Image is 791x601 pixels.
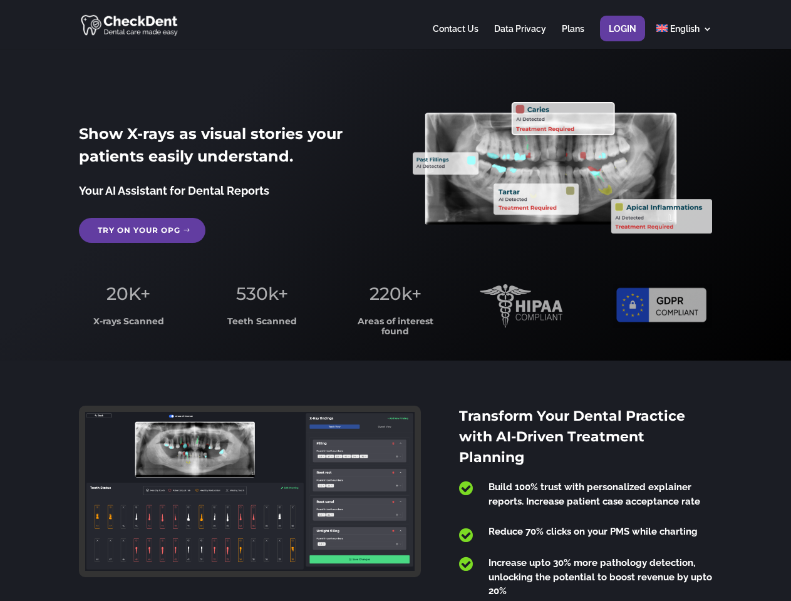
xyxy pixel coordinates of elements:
[459,556,473,572] span: 
[494,24,546,49] a: Data Privacy
[459,480,473,496] span: 
[79,123,378,174] h2: Show X-rays as visual stories your patients easily understand.
[433,24,478,49] a: Contact Us
[489,481,700,507] span: Build 100% trust with personalized explainer reports. Increase patient case acceptance rate
[489,557,712,597] span: Increase upto 30% more pathology detection, unlocking the potential to boost revenue by upto 20%
[81,13,179,37] img: CheckDent AI
[489,526,698,537] span: Reduce 70% clicks on your PMS while charting
[413,102,711,234] img: X_Ray_annotated
[370,283,421,304] span: 220k+
[459,408,685,466] span: Transform Your Dental Practice with AI-Driven Treatment Planning
[346,317,445,342] h3: Areas of interest found
[236,283,288,304] span: 530k+
[562,24,584,49] a: Plans
[79,184,269,197] span: Your AI Assistant for Dental Reports
[79,218,205,243] a: Try on your OPG
[609,24,636,49] a: Login
[656,24,712,49] a: English
[670,24,700,34] span: English
[459,527,473,543] span: 
[106,283,150,304] span: 20K+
